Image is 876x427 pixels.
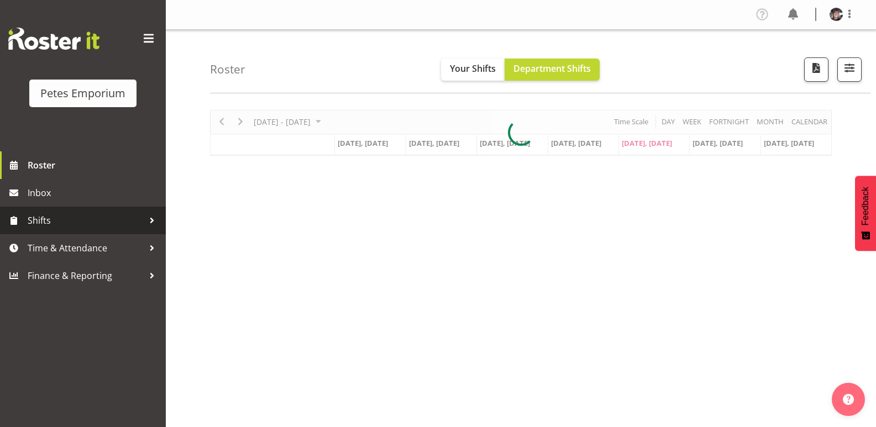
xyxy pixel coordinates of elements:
[441,59,505,81] button: Your Shifts
[40,85,125,102] div: Petes Emporium
[804,57,828,82] button: Download a PDF of the roster according to the set date range.
[28,240,144,256] span: Time & Attendance
[513,62,591,75] span: Department Shifts
[837,57,862,82] button: Filter Shifts
[855,176,876,251] button: Feedback - Show survey
[505,59,600,81] button: Department Shifts
[28,184,160,201] span: Inbox
[28,267,144,284] span: Finance & Reporting
[450,62,496,75] span: Your Shifts
[861,187,870,225] span: Feedback
[8,28,99,50] img: Rosterit website logo
[210,63,245,76] h4: Roster
[830,8,843,21] img: michelle-whaleb4506e5af45ffd00a26cc2b6420a9100.png
[28,157,160,173] span: Roster
[843,394,854,405] img: help-xxl-2.png
[28,212,144,229] span: Shifts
